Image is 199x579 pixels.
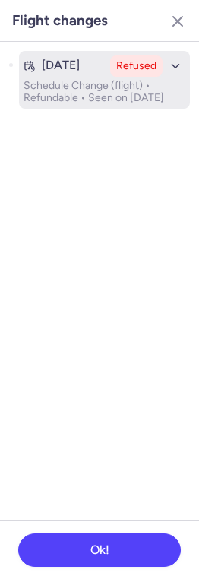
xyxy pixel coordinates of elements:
span: Refused [116,59,156,74]
span: Ok! [90,543,109,557]
button: [DATE]RefusedSchedule Change (flight) • Refundable • Seen on [DATE] [19,51,190,109]
button: Ok! [18,533,181,567]
p: Schedule Change (flight) • Refundable • Seen on [DATE] [24,80,185,104]
h3: Flight changes [12,12,108,29]
time: [DATE] [42,59,80,72]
